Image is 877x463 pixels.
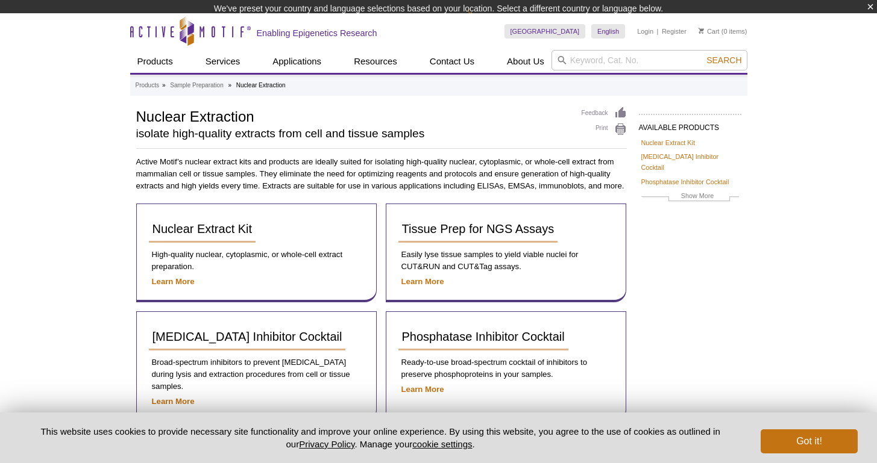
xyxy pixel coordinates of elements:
p: Ready-to-use broad-spectrum cocktail of inhibitors to preserve phosphoproteins in your samples. [398,356,614,381]
input: Keyword, Cat. No. [552,50,747,70]
a: Products [130,50,180,73]
a: Cart [699,27,720,36]
a: Phosphatase Inhibitor Cocktail [641,176,729,187]
p: High-quality nuclear, cytoplasmic, or whole-cell extract preparation. [149,249,364,273]
a: Services [198,50,248,73]
li: | [657,24,659,39]
a: Resources [347,50,404,73]
button: Search [703,55,745,66]
li: Nuclear Extraction [236,82,286,89]
li: » [162,82,166,89]
a: About Us [500,50,552,73]
a: Feedback [582,107,627,120]
a: Learn More [152,277,195,286]
a: Sample Preparation [170,80,223,91]
a: [GEOGRAPHIC_DATA] [505,24,586,39]
a: Login [637,27,653,36]
span: Tissue Prep for NGS Assays [402,222,555,235]
h1: Nuclear Extraction [136,107,570,125]
button: Got it! [761,429,857,453]
a: [MEDICAL_DATA] Inhibitor Cocktail [149,324,346,350]
a: Nuclear Extract Kit [149,216,256,243]
a: Phosphatase Inhibitor Cocktail [398,324,568,350]
a: Privacy Policy [299,439,354,449]
p: Broad-spectrum inhibitors to prevent [MEDICAL_DATA] during lysis and extraction procedures from c... [149,356,364,393]
a: Show More [641,190,739,204]
a: Learn More [401,277,444,286]
a: Print [582,123,627,136]
a: Products [136,80,159,91]
p: Active Motif’s nuclear extract kits and products are ideally suited for isolating high-quality nu... [136,156,627,192]
a: Learn More [401,385,444,394]
a: English [591,24,625,39]
span: Search [706,55,741,65]
img: Change Here [468,9,500,37]
button: cookie settings [412,439,472,449]
h2: isolate high-quality extracts from cell and tissue samples [136,128,570,139]
a: Nuclear Extract Kit [641,137,695,148]
h2: AVAILABLE PRODUCTS [639,114,741,135]
li: (0 items) [699,24,747,39]
h2: Enabling Epigenetics Research [257,28,377,39]
span: Phosphatase Inhibitor Cocktail [402,330,565,343]
a: Learn More [152,397,195,406]
a: Tissue Prep for NGS Assays [398,216,558,243]
a: Register [662,27,687,36]
img: Your Cart [699,28,704,34]
span: [MEDICAL_DATA] Inhibitor Cocktail [152,330,342,343]
li: » [228,82,231,89]
a: [MEDICAL_DATA] Inhibitor Cocktail [641,151,739,173]
p: Easily lyse tissue samples to yield viable nuclei for CUT&RUN and CUT&Tag assays. [398,249,614,273]
p: This website uses cookies to provide necessary site functionality and improve your online experie... [20,425,741,450]
span: Nuclear Extract Kit [152,222,253,235]
a: Contact Us [423,50,482,73]
a: Applications [265,50,328,73]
